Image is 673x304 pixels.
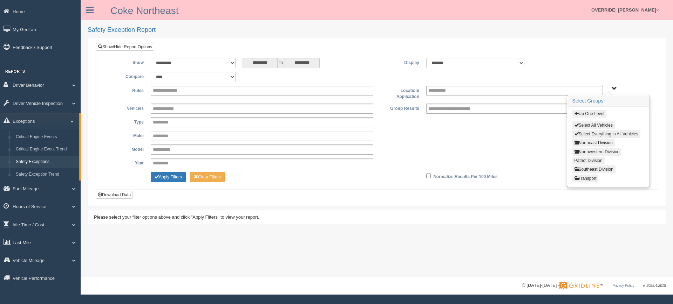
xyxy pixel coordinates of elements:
button: Select Everything in All Vehicles [572,130,640,138]
button: Download Data [96,191,133,199]
label: Show [101,58,147,66]
label: Make [101,131,147,139]
a: Show/Hide Report Options [96,43,154,51]
img: Gridline [559,282,599,289]
label: Model [101,144,147,153]
a: Coke Northeast [110,5,179,16]
span: Please select your filter options above and click "Apply Filters" to view your report. [94,214,259,220]
a: Safety Exceptions [13,156,79,168]
button: Change Filter Options [151,172,186,182]
button: Up One Level [572,110,606,118]
button: Southeast Division [572,165,616,173]
label: Group Results [377,104,423,112]
label: Display [377,58,423,66]
button: Change Filter Options [190,172,225,182]
span: v. 2025.4.2019 [643,284,666,288]
a: Critical Engine Event Trend [13,143,79,156]
button: Transport [572,175,599,182]
button: Northeast Division [572,139,615,147]
h2: Safety Exception Report [88,27,666,34]
label: Year [101,158,147,167]
a: Safety Exception Trend [13,168,79,181]
span: to [278,58,285,68]
button: Select All Vehicles [572,121,615,129]
a: Critical Engine Events [13,131,79,143]
h3: Select Groups [567,96,649,107]
label: Compare [101,72,147,80]
label: Normalize Results Per 100 Miles [433,172,497,180]
button: Northwestern Division [572,148,622,156]
label: Location/ Application [377,86,423,100]
a: Privacy Policy [612,284,634,288]
label: Vehicles [101,104,147,112]
button: Patriot Division [572,157,605,164]
div: © [DATE]-[DATE] - ™ [522,282,666,289]
label: Type [101,117,147,126]
label: Rules [101,86,147,94]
